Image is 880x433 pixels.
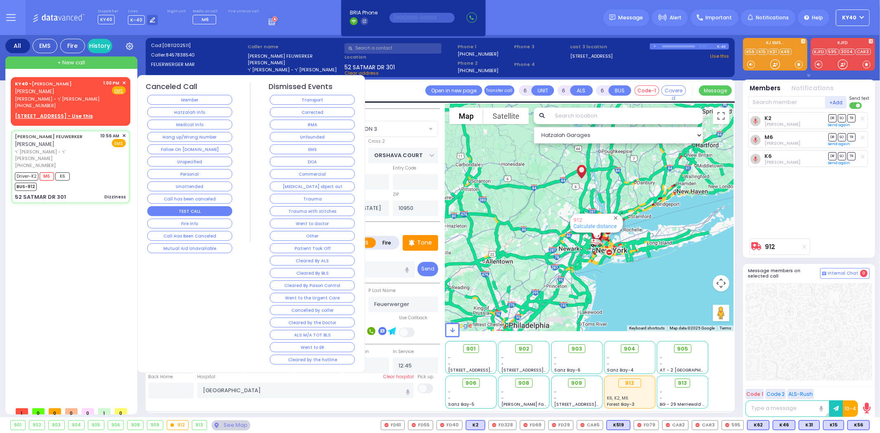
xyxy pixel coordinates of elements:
span: EMS [112,139,126,147]
a: [PERSON_NAME] FEUWERKER [15,133,83,140]
div: 903 [49,421,64,430]
img: comment-alt.png [822,272,826,276]
span: SECTION 3 [344,121,427,136]
span: TR [847,152,856,160]
a: 3004 [840,49,855,55]
span: 0 [32,408,45,414]
span: 903 [571,345,582,353]
button: Message [699,85,732,96]
span: Sanz Bay-5 [448,401,475,407]
button: Patient Took Off [270,243,355,253]
a: Send again [828,141,850,146]
span: KY40 [842,14,857,21]
button: Went to doctor [270,219,355,228]
img: Google [447,320,474,331]
div: 906 [108,421,124,430]
label: ר' [PERSON_NAME] - ר' [PERSON_NAME] [248,66,342,73]
span: 908 [518,379,529,387]
a: [STREET_ADDRESS] [571,53,613,60]
label: ZIP [393,191,399,198]
span: K6 [55,172,70,181]
button: Code-1 [635,85,659,96]
h4: Dismissed Events [269,82,333,91]
div: K31 [799,420,820,430]
img: Logo [33,12,87,23]
button: Went to the Urgent Care [270,293,355,303]
button: Commercial [270,169,355,179]
label: Hospital [197,374,215,380]
button: EMS [270,144,355,154]
span: [STREET_ADDRESS][PERSON_NAME] [554,401,632,407]
label: Turn off text [849,101,863,110]
span: + New call [57,59,85,67]
span: DR [828,152,837,160]
a: KJFD [813,49,826,55]
button: Cleared By ALS [270,256,355,266]
span: 1 [16,408,28,414]
div: 912 [587,234,606,251]
span: Send text [849,95,870,101]
button: Medical Info [147,120,232,129]
button: TEST CALL [147,206,232,216]
span: 0 [49,408,61,414]
label: Cad: [151,42,245,49]
p: Tone [417,238,432,247]
div: Fire [60,39,85,53]
a: Open this area in Google Maps (opens a new window) [447,320,474,331]
img: red-radio-icon.svg [385,423,389,427]
label: Entry Code [393,165,416,172]
div: BLS [747,420,769,430]
button: Follow On [DOMAIN_NAME] [147,144,232,154]
span: Sanz Bay-6 [554,367,580,373]
img: red-radio-icon.svg [524,423,528,427]
input: Search location [550,108,703,124]
img: message.svg [609,14,616,21]
button: Close [612,214,620,222]
span: ✕ [122,132,126,139]
span: Important [705,14,732,21]
span: TR [847,133,856,141]
div: CAR3 [692,420,718,430]
a: Open in new page [425,85,482,96]
span: [PERSON_NAME] Farm [501,401,550,407]
span: DR [828,114,837,122]
a: 595 [827,49,839,55]
label: Use Callback [399,315,427,321]
span: 10:56 AM [101,133,120,139]
a: K2 [764,115,771,121]
button: Call has been canceled [147,194,232,204]
button: Transfer call [484,85,514,96]
a: K15 [757,49,768,55]
span: K-40 [128,15,145,25]
button: Show street map [449,108,483,124]
span: ר' [PERSON_NAME] - ר' [PERSON_NAME] [15,148,98,162]
img: red-radio-icon.svg [412,423,416,427]
label: Last 3 location [571,43,650,50]
img: red-radio-icon.svg [440,423,444,427]
div: FD40 [436,420,462,430]
div: K56 [847,420,870,430]
label: Dispatcher [98,9,118,14]
div: 902 [29,421,45,430]
div: BLS [466,420,485,430]
button: Unattended [147,181,232,191]
button: +Add [826,96,847,108]
label: Fire [375,238,399,248]
span: 906 [465,379,477,387]
span: - [660,361,663,367]
div: 913 [192,421,207,430]
div: FD328 [488,420,517,430]
div: AVRUM FEUWERKER [571,159,592,191]
span: 52 SATMAR DR 301 [344,63,395,70]
a: Use this [710,53,729,60]
span: TR [847,114,856,122]
span: 913 [678,379,687,387]
span: Shimon Leiberman [764,159,800,165]
span: - [554,389,557,395]
label: KJFD [811,41,875,47]
button: Toggle fullscreen view [713,108,729,124]
span: Phone 1 [458,43,511,50]
label: Pick up [418,374,433,380]
span: BRIA Phone [350,9,377,16]
label: P Last Name [368,287,396,294]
